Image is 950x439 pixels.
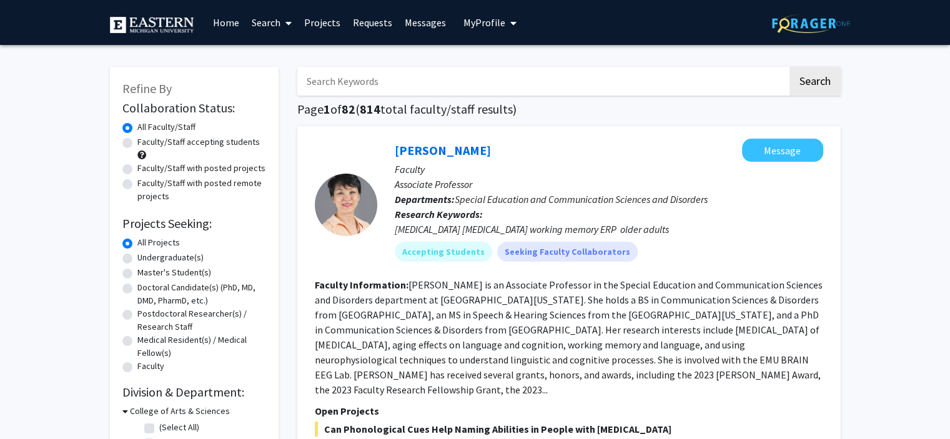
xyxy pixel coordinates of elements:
[395,222,823,237] div: [MEDICAL_DATA] [MEDICAL_DATA] working memory ERP older adults
[137,281,266,307] label: Doctoral Candidate(s) (PhD, MD, DMD, PharmD, etc.)
[137,251,204,264] label: Undergraduate(s)
[137,162,265,175] label: Faculty/Staff with posted projects
[245,1,297,44] a: Search
[137,136,260,149] label: Faculty/Staff accepting students
[122,101,266,116] h2: Collaboration Status:
[297,102,841,117] h1: Page of ( total faculty/staff results)
[297,67,788,96] input: Search Keywords
[395,242,492,262] mat-chip: Accepting Students
[497,242,638,262] mat-chip: Seeking Faculty Collaborators
[742,139,823,162] button: Message Naomi Hashimoto
[360,101,380,117] span: 814
[395,142,491,158] a: [PERSON_NAME]
[395,177,823,192] p: Associate Professor
[206,1,245,44] a: Home
[395,162,823,177] p: Faculty
[130,405,230,418] h3: College of Arts & Sciences
[137,360,164,373] label: Faculty
[789,67,841,96] button: Search
[137,236,180,249] label: All Projects
[342,101,355,117] span: 82
[137,307,266,333] label: Postdoctoral Researcher(s) / Research Staff
[297,1,346,44] a: Projects
[772,14,850,33] img: ForagerOne Logo
[455,193,708,205] span: Special Education and Communication Sciences and Disorders
[122,216,266,231] h2: Projects Seeking:
[315,403,823,418] p: Open Projects
[346,1,398,44] a: Requests
[159,421,199,434] label: (Select All)
[463,16,505,29] span: My Profile
[122,81,172,96] span: Refine By
[395,193,455,205] b: Departments:
[137,177,266,203] label: Faculty/Staff with posted remote projects
[9,383,53,430] iframe: Chat
[110,17,194,33] img: Eastern Michigan University Logo
[122,385,266,400] h2: Division & Department:
[315,422,823,437] span: Can Phonological Cues Help Naming Abilities in People with [MEDICAL_DATA]
[137,121,195,134] label: All Faculty/Staff
[315,279,408,291] b: Faculty Information:
[324,101,330,117] span: 1
[395,208,483,220] b: Research Keywords:
[398,1,452,44] a: Messages
[315,279,823,396] fg-read-more: [PERSON_NAME] is an Associate Professor in the Special Education and Communication Sciences and D...
[137,266,211,279] label: Master's Student(s)
[137,333,266,360] label: Medical Resident(s) / Medical Fellow(s)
